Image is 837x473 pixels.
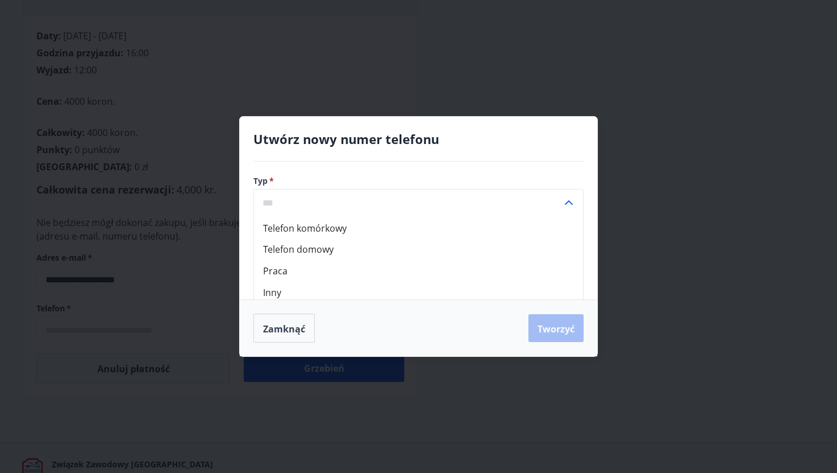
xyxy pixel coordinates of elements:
[263,286,281,299] font: Inny
[263,243,334,256] font: Telefon domowy
[263,322,305,335] font: Zamknąć
[263,265,288,277] font: Praca
[253,314,315,343] button: Zamknąć
[253,130,439,147] font: Utwórz nowy numer telefonu
[253,175,268,186] font: Typ
[263,221,347,234] font: Telefon komórkowy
